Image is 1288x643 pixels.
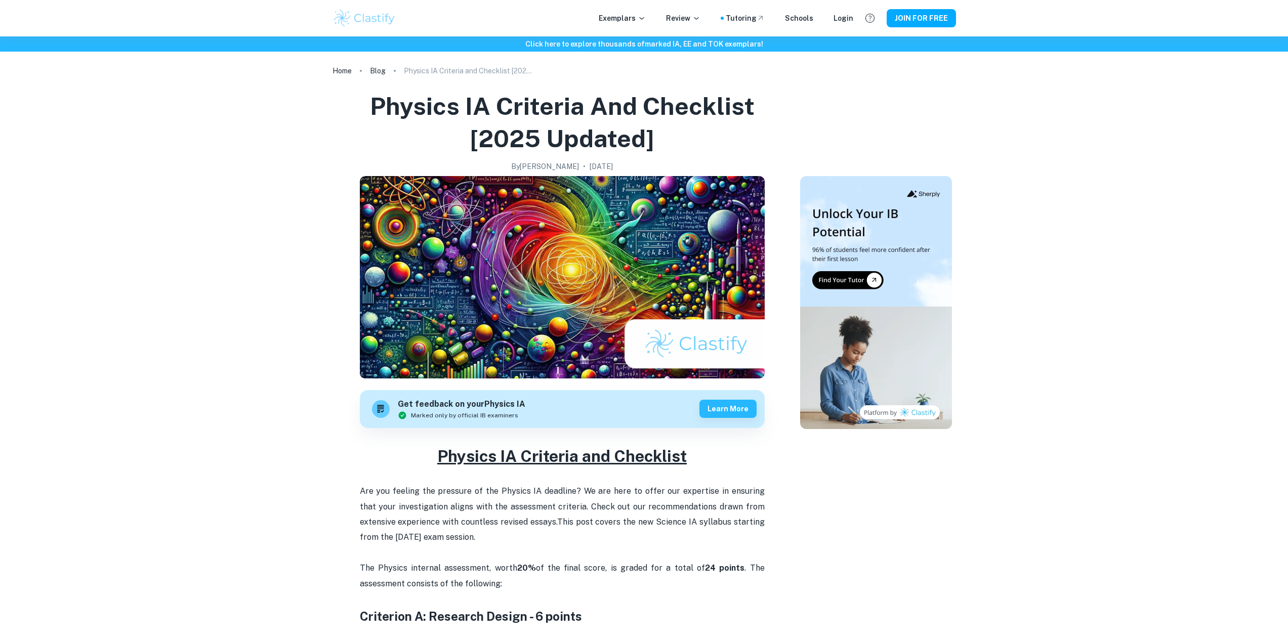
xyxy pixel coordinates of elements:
img: Physics IA Criteria and Checklist [2025 updated] cover image [360,176,765,378]
p: Exemplars [599,13,646,24]
button: JOIN FOR FREE [887,9,956,27]
button: Help and Feedback [861,10,879,27]
h2: [DATE] [590,161,613,172]
strong: Criterion A: Research Design - 6 points [360,609,582,623]
h1: Physics IA Criteria and Checklist [2025 updated] [337,90,788,155]
span: This post covers the new Science IA syllabus starting from the [DATE] exam session. [360,517,767,542]
a: Login [834,13,853,24]
u: Physics IA Criteria and Checklist [437,447,687,465]
h6: Click here to explore thousands of marked IA, EE and TOK exemplars ! [2,38,1286,50]
strong: 24 points [705,563,744,573]
strong: 20% [517,563,536,573]
p: Physics IA Criteria and Checklist [2025 updated] [404,65,535,76]
a: Schools [785,13,813,24]
span: Marked only by official IB examiners [411,411,518,420]
a: Blog [370,64,386,78]
p: • [583,161,586,172]
a: Home [333,64,352,78]
a: Get feedback on yourPhysics IAMarked only by official IB examinersLearn more [360,390,765,428]
p: The Physics internal assessment, worth of the final score, is graded for a total of . The assessm... [360,545,765,591]
p: Review [666,13,700,24]
button: Learn more [699,400,757,418]
h2: By [PERSON_NAME] [511,161,579,172]
a: Tutoring [726,13,765,24]
p: Are you feeling the pressure of the Physics IA deadline? We are here to offer our expertise in en... [360,484,765,545]
h6: Get feedback on your Physics IA [398,398,525,411]
img: Thumbnail [800,176,952,429]
img: Clastify logo [333,8,397,28]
